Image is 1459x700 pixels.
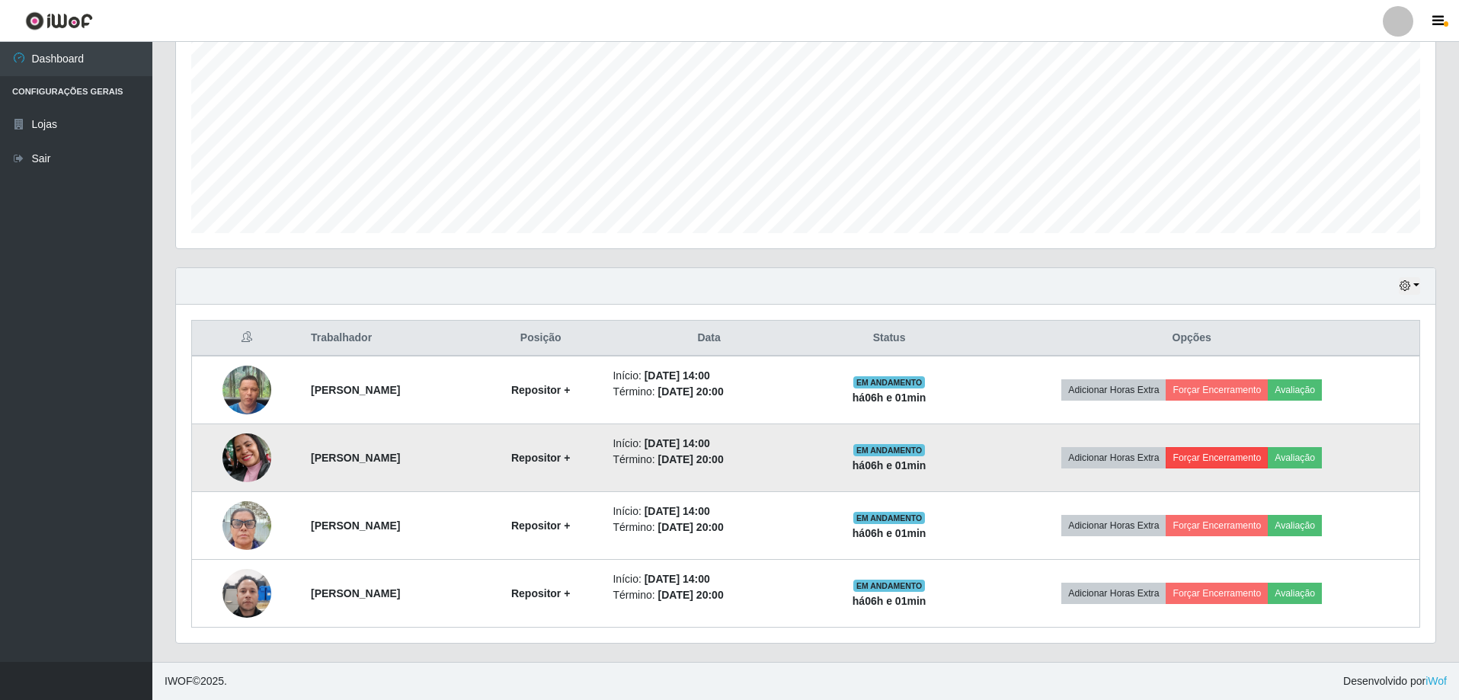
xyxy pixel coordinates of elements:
[222,357,271,422] img: 1755021069017.jpeg
[658,385,724,398] time: [DATE] 20:00
[311,452,400,464] strong: [PERSON_NAME]
[853,580,926,592] span: EM ANDAMENTO
[853,512,926,524] span: EM ANDAMENTO
[165,673,227,689] span: © 2025 .
[1166,379,1268,401] button: Forçar Encerramento
[1268,379,1322,401] button: Avaliação
[853,444,926,456] span: EM ANDAMENTO
[1061,583,1166,604] button: Adicionar Horas Extra
[1166,583,1268,604] button: Forçar Encerramento
[222,414,271,501] img: 1756305018782.jpeg
[613,503,805,519] li: Início:
[1166,447,1268,468] button: Forçar Encerramento
[645,505,710,517] time: [DATE] 14:00
[645,437,710,449] time: [DATE] 14:00
[1061,379,1166,401] button: Adicionar Horas Extra
[1166,515,1268,536] button: Forçar Encerramento
[853,376,926,388] span: EM ANDAMENTO
[1268,447,1322,468] button: Avaliação
[613,452,805,468] li: Término:
[658,589,724,601] time: [DATE] 20:00
[613,436,805,452] li: Início:
[311,519,400,532] strong: [PERSON_NAME]
[658,521,724,533] time: [DATE] 20:00
[613,368,805,384] li: Início:
[814,321,965,356] th: Status
[1061,447,1166,468] button: Adicionar Horas Extra
[222,561,271,625] img: 1756647806574.jpeg
[853,459,926,471] strong: há 06 h e 01 min
[511,384,570,396] strong: Repositor +
[511,452,570,464] strong: Repositor +
[511,519,570,532] strong: Repositor +
[25,11,93,30] img: CoreUI Logo
[511,587,570,599] strong: Repositor +
[613,587,805,603] li: Término:
[613,519,805,535] li: Término:
[1425,675,1447,687] a: iWof
[853,527,926,539] strong: há 06 h e 01 min
[613,384,805,400] li: Término:
[1061,515,1166,536] button: Adicionar Horas Extra
[964,321,1419,356] th: Opções
[645,369,710,382] time: [DATE] 14:00
[853,392,926,404] strong: há 06 h e 01 min
[658,453,724,465] time: [DATE] 20:00
[478,321,604,356] th: Posição
[302,321,478,356] th: Trabalhador
[1343,673,1447,689] span: Desenvolvido por
[311,384,400,396] strong: [PERSON_NAME]
[603,321,814,356] th: Data
[1268,515,1322,536] button: Avaliação
[645,573,710,585] time: [DATE] 14:00
[853,595,926,607] strong: há 06 h e 01 min
[311,587,400,599] strong: [PERSON_NAME]
[613,571,805,587] li: Início:
[165,675,193,687] span: IWOF
[222,493,271,558] img: 1756383410841.jpeg
[1268,583,1322,604] button: Avaliação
